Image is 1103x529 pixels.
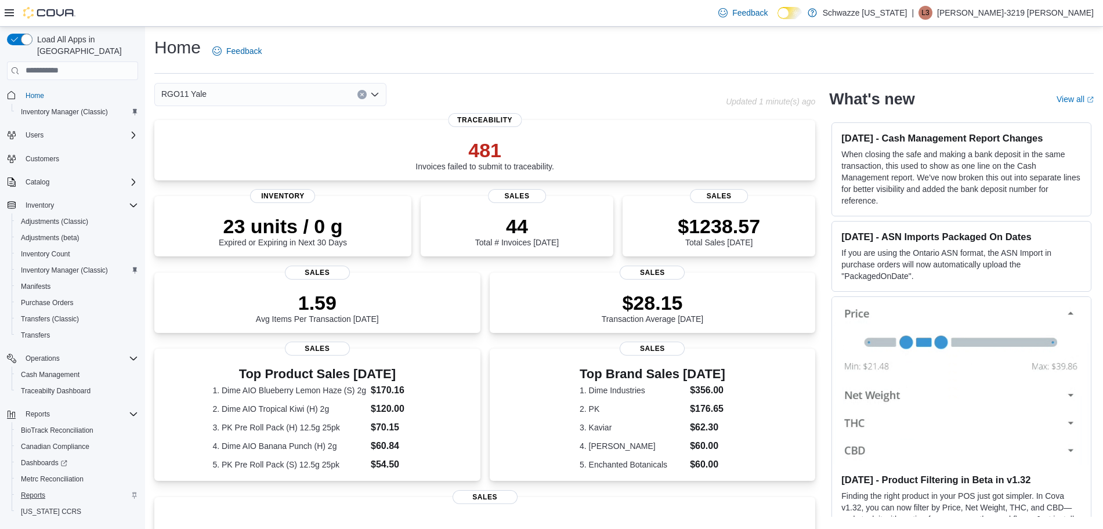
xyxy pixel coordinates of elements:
[829,90,914,108] h2: What's new
[16,263,138,277] span: Inventory Manager (Classic)
[16,105,138,119] span: Inventory Manager (Classic)
[714,1,772,24] a: Feedback
[777,7,802,19] input: Dark Mode
[21,314,79,324] span: Transfers (Classic)
[21,88,138,103] span: Home
[12,367,143,383] button: Cash Management
[453,490,518,504] span: Sales
[21,152,64,166] a: Customers
[16,280,138,294] span: Manifests
[690,402,725,416] dd: $176.65
[371,439,422,453] dd: $60.84
[488,189,546,203] span: Sales
[16,328,55,342] a: Transfers
[690,458,725,472] dd: $60.00
[16,368,138,382] span: Cash Management
[12,455,143,471] a: Dashboards
[16,312,138,326] span: Transfers (Classic)
[12,503,143,520] button: [US_STATE] CCRS
[250,189,315,203] span: Inventory
[26,91,44,100] span: Home
[21,249,70,259] span: Inventory Count
[371,458,422,472] dd: $54.50
[732,7,768,19] span: Feedback
[16,215,93,229] a: Adjustments (Classic)
[16,384,95,398] a: Traceabilty Dashboard
[212,422,366,433] dt: 3. PK Pre Roll Pack (H) 12.5g 25pk
[912,6,914,20] p: |
[620,266,685,280] span: Sales
[580,440,685,452] dt: 4. [PERSON_NAME]
[161,87,207,101] span: RGO11 Yale
[219,215,347,247] div: Expired or Expiring in Next 30 Days
[21,128,138,142] span: Users
[21,442,89,451] span: Canadian Compliance
[16,296,138,310] span: Purchase Orders
[256,291,379,314] p: 1.59
[678,215,760,238] p: $1238.57
[212,367,422,381] h3: Top Product Sales [DATE]
[448,113,522,127] span: Traceability
[256,291,379,324] div: Avg Items Per Transaction [DATE]
[21,407,138,421] span: Reports
[16,105,113,119] a: Inventory Manager (Classic)
[21,175,138,189] span: Catalog
[21,151,138,166] span: Customers
[16,231,138,245] span: Adjustments (beta)
[21,507,81,516] span: [US_STATE] CCRS
[16,440,138,454] span: Canadian Compliance
[602,291,704,324] div: Transaction Average [DATE]
[154,36,201,59] h1: Home
[726,97,815,106] p: Updated 1 minute(s) ago
[475,215,559,238] p: 44
[16,247,75,261] a: Inventory Count
[21,491,45,500] span: Reports
[371,421,422,434] dd: $70.15
[678,215,760,247] div: Total Sales [DATE]
[1087,96,1094,103] svg: External link
[26,177,49,187] span: Catalog
[12,295,143,311] button: Purchase Orders
[580,385,685,396] dt: 1. Dime Industries
[580,403,685,415] dt: 2. PK
[16,440,94,454] a: Canadian Compliance
[841,231,1082,242] h3: [DATE] - ASN Imports Packaged On Dates
[2,150,143,167] button: Customers
[690,439,725,453] dd: $60.00
[12,262,143,278] button: Inventory Manager (Classic)
[2,174,143,190] button: Catalog
[12,422,143,439] button: BioTrack Reconciliation
[620,342,685,356] span: Sales
[12,327,143,343] button: Transfers
[16,423,138,437] span: BioTrack Reconciliation
[841,474,1082,485] h3: [DATE] - Product Filtering in Beta in v1.32
[208,39,266,63] a: Feedback
[921,6,929,20] span: L3
[21,426,93,435] span: BioTrack Reconciliation
[21,107,108,117] span: Inventory Manager (Classic)
[777,19,778,20] span: Dark Mode
[16,215,138,229] span: Adjustments (Classic)
[580,367,725,381] h3: Top Brand Sales [DATE]
[16,423,98,437] a: BioTrack Reconciliation
[690,189,748,203] span: Sales
[23,7,75,19] img: Cova
[12,471,143,487] button: Metrc Reconciliation
[475,215,559,247] div: Total # Invoices [DATE]
[21,198,59,212] button: Inventory
[371,402,422,416] dd: $120.00
[12,278,143,295] button: Manifests
[12,311,143,327] button: Transfers (Classic)
[370,90,379,99] button: Open list of options
[16,456,72,470] a: Dashboards
[371,383,422,397] dd: $170.16
[21,175,54,189] button: Catalog
[212,403,366,415] dt: 2. Dime AIO Tropical Kiwi (H) 2g
[16,384,138,398] span: Traceabilty Dashboard
[26,131,44,140] span: Users
[12,104,143,120] button: Inventory Manager (Classic)
[602,291,704,314] p: $28.15
[21,266,108,275] span: Inventory Manager (Classic)
[26,410,50,419] span: Reports
[21,352,64,365] button: Operations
